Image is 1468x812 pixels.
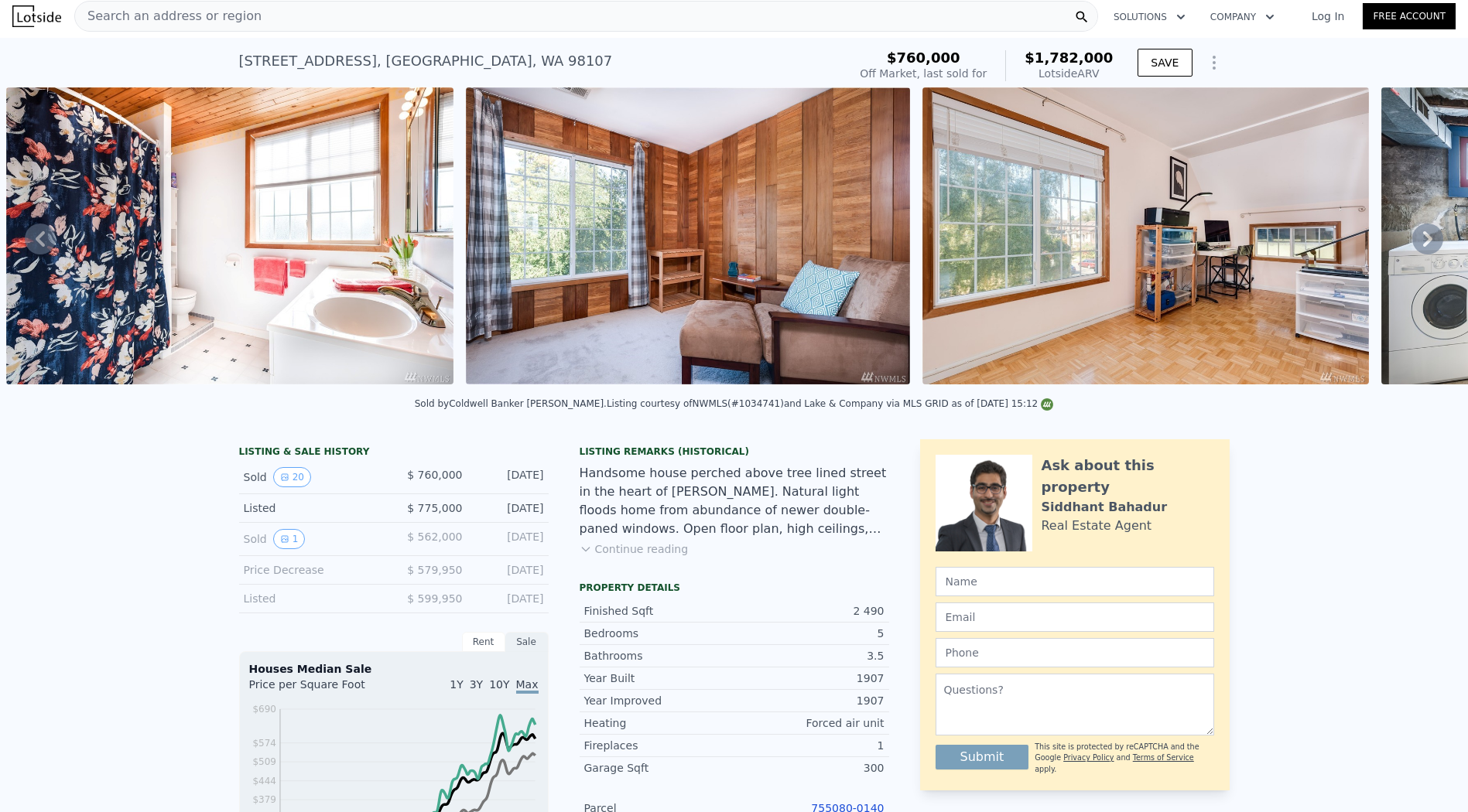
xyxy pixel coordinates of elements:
div: Sale [505,632,549,652]
div: LISTING & SALE HISTORY [239,445,549,461]
div: 1907 [734,693,885,708]
div: Sold [244,467,382,487]
tspan: $379 [252,794,276,805]
div: Rent [462,632,505,652]
div: 1 [734,738,885,753]
div: [DATE] [475,500,544,516]
span: $ 760,000 [407,469,462,481]
div: [DATE] [475,529,544,549]
img: Sale: 119312383 Parcel: 97654064 [6,87,453,384]
div: [STREET_ADDRESS] , [GEOGRAPHIC_DATA] , WA 98107 [239,50,613,72]
span: 10Y [489,678,509,691]
button: Continue reading [580,541,689,557]
button: Company [1198,3,1287,31]
span: 1Y [450,678,463,691]
div: [DATE] [475,467,544,487]
div: 1907 [734,670,885,686]
div: Sold [244,529,382,549]
div: 5 [734,626,885,641]
tspan: $690 [252,704,276,715]
div: Ask about this property [1042,455,1214,498]
button: SAVE [1138,49,1192,77]
span: 3Y [470,678,483,691]
tspan: $444 [252,776,276,786]
div: Listed [244,500,382,516]
div: Listing Remarks (Historical) [580,445,889,458]
div: Bedrooms [584,626,734,641]
button: Solutions [1101,3,1198,31]
div: Sold by Coldwell Banker [PERSON_NAME] . [415,398,607,409]
div: 2 490 [734,603,885,619]
div: [DATE] [475,591,544,606]
a: Log In [1293,9,1363,24]
div: This site is protected by reCAPTCHA and the Google and apply. [1035,742,1213,775]
div: Fireplaces [584,738,734,753]
div: Off Market, last sold for [860,66,987,81]
div: Houses Median Sale [249,661,539,677]
div: Finished Sqft [584,603,734,619]
input: Email [936,602,1214,632]
button: View historical data [273,467,311,487]
span: Max [516,678,539,694]
span: $ 599,950 [407,592,462,605]
button: View historical data [273,529,306,549]
a: Terms of Service [1133,753,1194,762]
span: $1,782,000 [1025,49,1113,66]
div: Real Estate Agent [1042,517,1152,535]
div: Listing courtesy of NWMLS (#1034741) and Lake & Company via MLS GRID as of [DATE] 15:12 [607,398,1053,409]
div: 3.5 [734,648,885,664]
div: Lotside ARV [1025,66,1113,81]
div: Heating [584,715,734,731]
input: Phone [936,638,1214,667]
tspan: $574 [252,738,276,749]
div: Forced air unit [734,715,885,731]
span: $ 562,000 [407,531,462,543]
div: Property details [580,582,889,594]
div: Price per Square Foot [249,677,394,701]
img: Sale: 119312383 Parcel: 97654064 [466,87,910,384]
span: $ 579,950 [407,564,462,576]
img: NWMLS Logo [1041,398,1053,411]
span: $760,000 [887,49,960,66]
div: Price Decrease [244,562,382,578]
div: Garage Sqft [584,760,734,776]
a: Privacy Policy [1063,753,1114,762]
span: Search an address or region [75,7,262,26]
input: Name [936,567,1214,596]
button: Show Options [1199,47,1230,78]
div: Year Built [584,670,734,686]
div: Siddhant Bahadur [1042,498,1168,517]
div: [DATE] [475,562,544,578]
img: Sale: 119312383 Parcel: 97654064 [922,87,1369,384]
button: Submit [936,745,1029,769]
tspan: $509 [252,756,276,767]
div: Bathrooms [584,648,734,664]
span: $ 775,000 [407,502,462,514]
a: Free Account [1363,3,1456,29]
div: Year Improved [584,693,734,708]
div: 300 [734,760,885,776]
div: Handsome house perched above tree lined street in the heart of [PERSON_NAME]. Natural light flood... [580,464,889,538]
div: Listed [244,591,382,606]
img: Lotside [12,5,61,27]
